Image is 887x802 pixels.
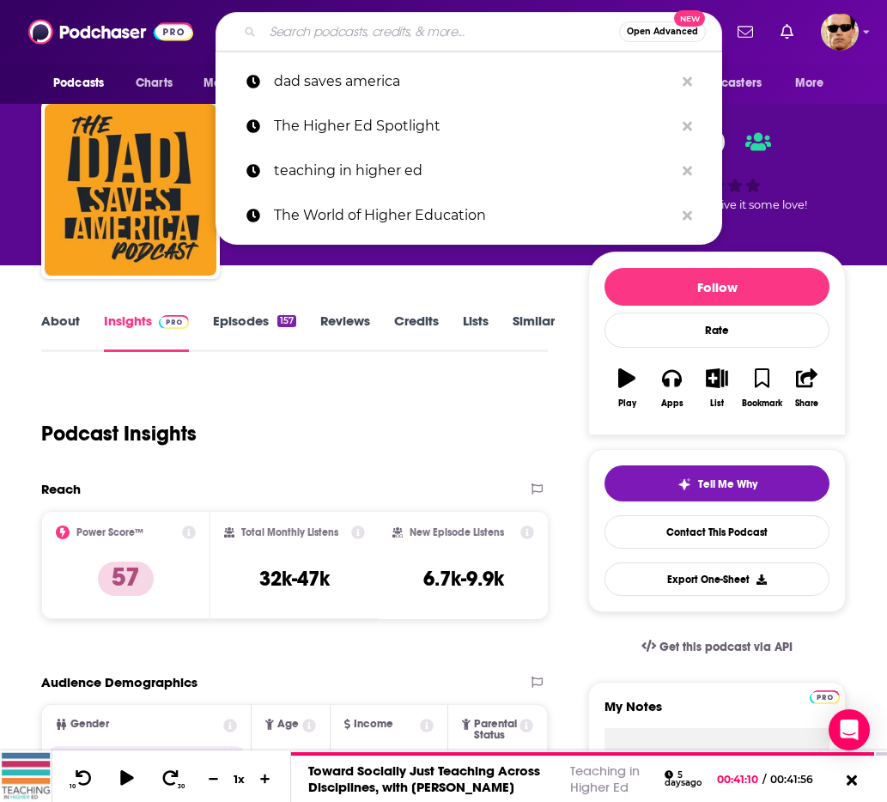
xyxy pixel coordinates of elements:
[277,315,296,327] div: 157
[628,626,806,668] a: Get this podcast via API
[604,698,829,728] label: My Notes
[774,17,800,46] a: Show notifications dropdown
[213,313,296,352] a: Episodes157
[259,566,330,592] h3: 32k-47k
[53,71,104,95] span: Podcasts
[263,18,619,46] input: Search podcasts, credits, & more...
[659,640,793,654] span: Get this podcast via API
[695,357,739,419] button: List
[739,357,784,419] button: Bookmark
[98,562,154,596] p: 57
[70,719,109,730] span: Gender
[674,10,705,27] span: New
[159,315,189,329] img: Podchaser Pro
[742,398,782,409] div: Bookmark
[731,17,760,46] a: Show notifications dropdown
[604,515,829,549] a: Contact This Podcast
[216,104,722,149] a: The Higher Ed Spotlight
[394,313,439,352] a: Credits
[104,313,189,352] a: InsightsPodchaser Pro
[41,674,197,690] h2: Audience Demographics
[66,769,99,790] button: 10
[46,746,246,770] div: [DEMOGRAPHIC_DATA]
[710,398,724,409] div: List
[274,104,674,149] p: The Higher Ed Spotlight
[274,149,674,193] p: teaching in higher ed
[661,398,683,409] div: Apps
[785,357,829,419] button: Share
[627,27,698,36] span: Open Advanced
[604,562,829,596] button: Export One-Sheet
[204,71,264,95] span: Monitoring
[216,149,722,193] a: teaching in higher ed
[665,770,702,788] div: 5 days ago
[821,13,859,51] img: User Profile
[677,477,691,491] img: tell me why sparkle
[810,690,840,704] img: Podchaser Pro
[136,71,173,95] span: Charts
[423,566,504,592] h3: 6.7k-9.9k
[821,13,859,51] button: Show profile menu
[125,67,183,100] a: Charts
[41,421,197,447] h1: Podcast Insights
[41,313,80,352] a: About
[277,719,299,730] span: Age
[604,313,829,348] div: Rate
[216,59,722,104] a: dad saves america
[783,67,846,100] button: open menu
[604,268,829,306] button: Follow
[766,773,830,786] span: 00:41:56
[474,719,517,741] span: Parental Status
[810,688,840,704] a: Pro website
[216,193,722,238] a: The World of Higher Education
[795,71,824,95] span: More
[762,773,766,786] span: /
[570,763,640,795] a: Teaching in Higher Ed
[216,12,722,52] div: Search podcasts, credits, & more...
[410,526,504,538] h2: New Episode Listens
[463,313,489,352] a: Lists
[41,67,126,100] button: open menu
[698,477,757,491] span: Tell Me Why
[241,526,338,538] h2: Total Monthly Listens
[604,465,829,501] button: tell me why sparkleTell Me Why
[829,709,870,750] div: Open Intercom Messenger
[604,357,649,419] button: Play
[513,313,555,352] a: Similar
[320,313,370,352] a: Reviews
[191,67,287,100] button: open menu
[274,59,674,104] p: dad saves america
[155,769,188,790] button: 30
[649,357,694,419] button: Apps
[225,772,254,786] div: 1 x
[717,773,762,786] span: 00:41:10
[618,398,636,409] div: Play
[619,21,706,42] button: Open AdvancedNew
[178,783,185,790] span: 30
[668,67,787,100] button: open menu
[41,481,81,497] h2: Reach
[274,193,674,238] p: The World of Higher Education
[28,15,193,48] img: Podchaser - Follow, Share and Rate Podcasts
[76,526,143,538] h2: Power Score™
[795,398,818,409] div: Share
[821,13,859,51] span: Logged in as karldevries
[354,719,393,730] span: Income
[70,783,76,790] span: 10
[308,763,540,795] a: Toward Socially Just Teaching Across Disciplines, with [PERSON_NAME]
[45,104,216,276] img: Dad Saves America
